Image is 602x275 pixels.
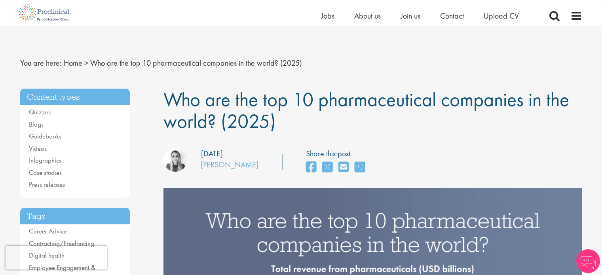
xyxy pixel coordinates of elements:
a: [PERSON_NAME] [201,159,258,170]
h3: Tags [20,208,130,225]
a: Guidebooks [29,132,61,140]
a: Quizzes [29,108,51,116]
span: You are here: [20,58,62,68]
h3: Content types [20,89,130,106]
img: Hannah Burke [163,148,187,172]
a: Career Advice [29,227,67,235]
iframe: reCAPTCHA [6,246,107,269]
span: Who are the top 10 pharmaceutical companies in the world? (2025) [163,87,569,134]
a: Press releases [29,180,65,189]
div: [DATE] [201,148,223,159]
img: Chatbot [576,249,600,273]
a: Contracting/Freelancing [29,239,94,248]
a: Upload CV [484,11,519,21]
a: About us [354,11,381,21]
a: share on twitter [322,159,332,176]
a: Join us [401,11,420,21]
a: share on whats app [355,159,365,176]
a: Videos [29,144,47,153]
a: Jobs [321,11,334,21]
a: breadcrumb link [64,58,82,68]
a: Blogs [29,120,44,129]
a: share on facebook [306,159,316,176]
label: Share this post [306,148,369,159]
span: Who are the top 10 pharmaceutical companies in the world? (2025) [90,58,302,68]
a: Case studies [29,168,62,177]
a: share on email [338,159,349,176]
span: > [84,58,88,68]
a: Contact [440,11,464,21]
a: Infographics [29,156,61,165]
